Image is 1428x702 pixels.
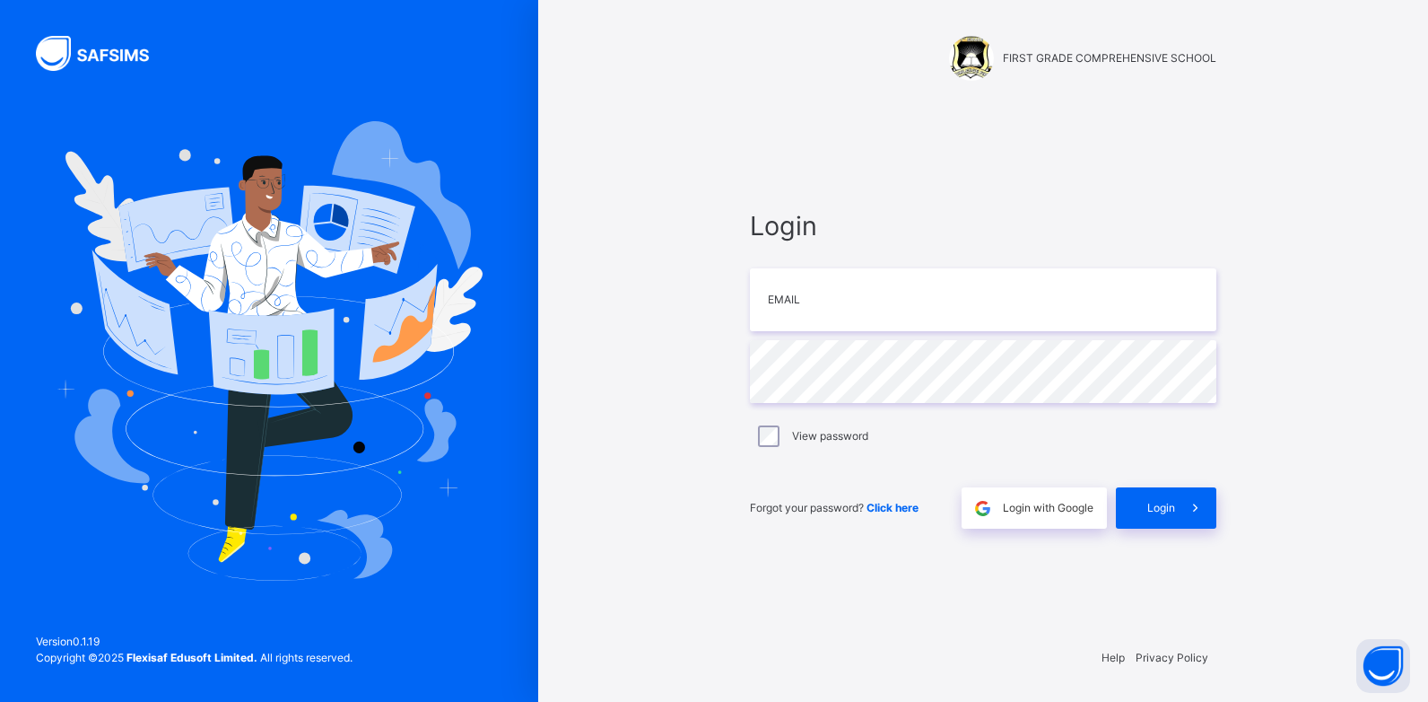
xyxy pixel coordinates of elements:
[866,501,919,514] a: Click here
[792,428,868,444] label: View password
[750,206,1216,245] span: Login
[1101,651,1125,664] a: Help
[56,121,483,581] img: Hero Image
[972,498,993,519] img: google.396cfc9801f0270233282035f929180a.svg
[36,651,353,664] span: Copyright © 2025 All rights reserved.
[750,501,919,514] span: Forgot your password?
[1147,500,1175,516] span: Login
[1003,50,1216,66] span: FIRST GRADE COMPREHENSIVE SCHOOL
[1356,639,1410,693] button: Open asap
[36,36,170,71] img: SAFSIMS Logo
[126,651,257,664] strong: Flexisaf Edusoft Limited.
[1136,651,1208,664] a: Privacy Policy
[36,634,353,650] span: Version 0.1.19
[1003,500,1093,516] span: Login with Google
